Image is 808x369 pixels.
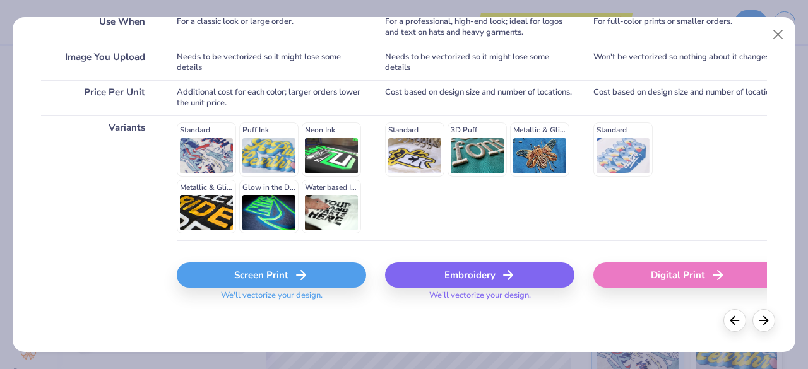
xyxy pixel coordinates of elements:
[424,290,536,308] span: We'll vectorize your design.
[593,262,783,288] div: Digital Print
[385,262,574,288] div: Embroidery
[766,23,790,47] button: Close
[593,45,783,80] div: Won't be vectorized so nothing about it changes
[41,115,158,240] div: Variants
[216,290,328,308] span: We'll vectorize your design.
[593,9,783,45] div: For full-color prints or smaller orders.
[385,45,574,80] div: Needs to be vectorized so it might lose some details
[41,9,158,45] div: Use When
[41,80,158,115] div: Price Per Unit
[177,9,366,45] div: For a classic look or large order.
[177,45,366,80] div: Needs to be vectorized so it might lose some details
[385,9,574,45] div: For a professional, high-end look; ideal for logos and text on hats and heavy garments.
[41,45,158,80] div: Image You Upload
[177,262,366,288] div: Screen Print
[593,80,783,115] div: Cost based on design size and number of locations.
[385,80,574,115] div: Cost based on design size and number of locations.
[177,80,366,115] div: Additional cost for each color; larger orders lower the unit price.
